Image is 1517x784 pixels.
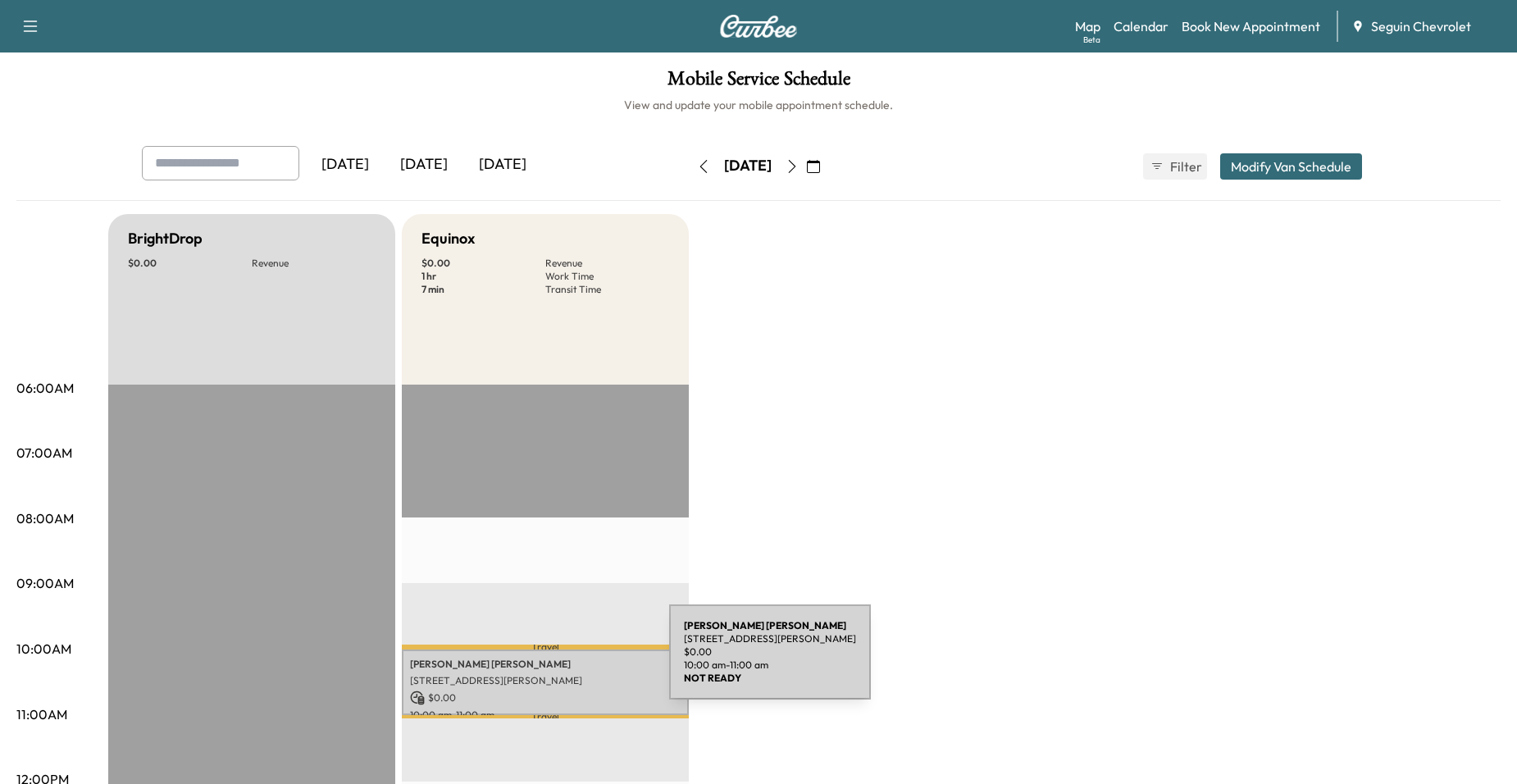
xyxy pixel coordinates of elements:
[410,691,681,705] p: $ 0.00
[421,283,545,296] p: 7 min
[16,443,72,463] p: 07:00AM
[545,283,669,296] p: Transit Time
[306,146,385,184] div: [DATE]
[1114,16,1168,36] a: Calendar
[1170,157,1200,176] span: Filter
[724,156,772,176] div: [DATE]
[16,508,74,528] p: 08:00AM
[545,257,669,270] p: Revenue
[128,227,203,250] h5: BrightDrop
[1143,153,1207,180] button: Filter
[402,715,689,718] p: Travel
[16,573,74,593] p: 09:00AM
[1083,34,1100,46] div: Beta
[252,257,376,270] p: Revenue
[1182,16,1320,36] a: Book New Appointment
[421,270,545,283] p: 1 hr
[463,146,542,184] div: [DATE]
[410,709,681,722] p: 10:00 am - 11:00 am
[16,97,1501,113] h6: View and update your mobile appointment schedule.
[128,257,252,270] p: $ 0.00
[421,257,545,270] p: $ 0.00
[421,227,475,250] h5: Equinox
[684,672,741,684] b: NOT READY
[1220,153,1362,180] button: Modify Van Schedule
[1371,16,1471,36] span: Seguin Chevrolet
[16,378,74,398] p: 06:00AM
[410,674,681,687] p: [STREET_ADDRESS][PERSON_NAME]
[684,619,846,631] b: [PERSON_NAME] [PERSON_NAME]
[385,146,463,184] div: [DATE]
[545,270,669,283] p: Work Time
[1075,16,1100,36] a: MapBeta
[16,704,67,724] p: 11:00AM
[16,639,71,659] p: 10:00AM
[16,69,1501,97] h1: Mobile Service Schedule
[402,645,689,649] p: Travel
[684,659,856,672] p: 10:00 am - 11:00 am
[719,15,798,38] img: Curbee Logo
[410,658,681,671] p: [PERSON_NAME] [PERSON_NAME]
[684,632,856,645] p: [STREET_ADDRESS][PERSON_NAME]
[684,645,856,659] p: $ 0.00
